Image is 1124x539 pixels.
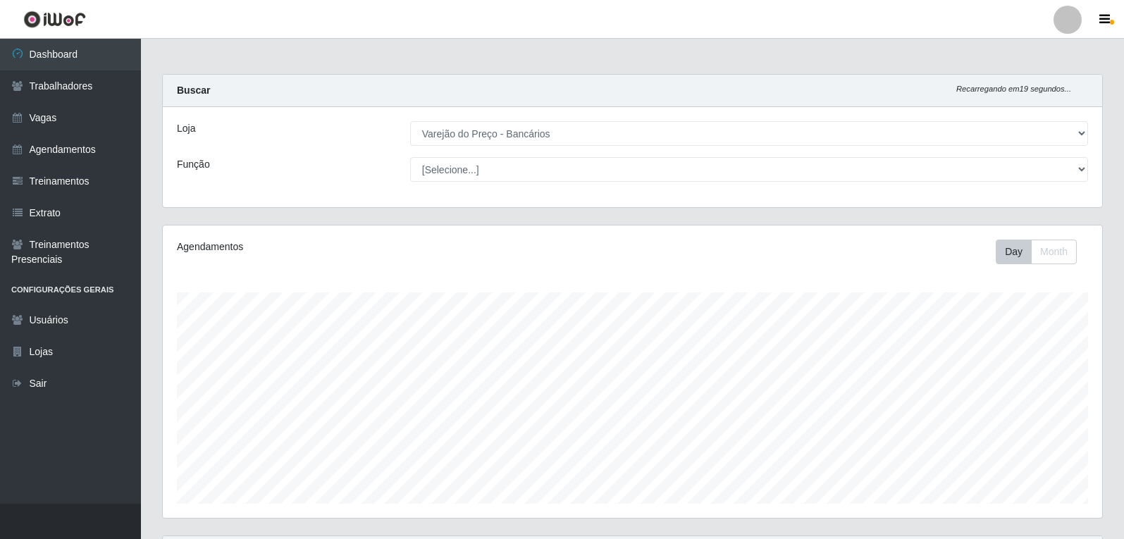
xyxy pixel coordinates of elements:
[177,157,210,172] label: Função
[996,240,1088,264] div: Toolbar with button groups
[177,240,544,254] div: Agendamentos
[23,11,86,28] img: CoreUI Logo
[177,85,210,96] strong: Buscar
[956,85,1071,93] i: Recarregando em 19 segundos...
[996,240,1032,264] button: Day
[996,240,1077,264] div: First group
[177,121,195,136] label: Loja
[1031,240,1077,264] button: Month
